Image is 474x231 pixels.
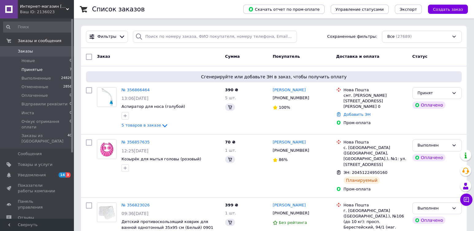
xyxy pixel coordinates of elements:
span: 0 [70,101,72,107]
span: 13:06[DATE] [121,96,148,101]
a: № 356823026 [121,203,150,207]
span: 5 шт. [225,96,236,100]
span: Сообщения [18,151,42,157]
span: 1 шт. [225,211,236,215]
span: Интернет-магазин kids-life.com.ua [20,4,66,9]
a: Фото товару [97,139,117,159]
div: Планируемый [344,177,380,184]
button: Управление статусами [331,5,389,14]
h1: Список заказов [92,6,145,13]
div: Принят [418,90,449,96]
a: [PERSON_NAME] [273,202,306,208]
span: 2856 [63,84,72,90]
a: Фото товару [97,87,117,107]
span: (27689) [396,34,412,39]
img: Фото товару [97,140,116,159]
span: Фильтры [98,34,117,40]
div: Нова Пошта [344,202,407,208]
div: Оплачено [412,217,445,224]
span: Отзывы [18,215,34,221]
span: Очікує отримання оплати [21,119,70,130]
a: Аспиратор для носа (голубой) [121,104,185,109]
span: Экспорт [400,7,417,12]
span: Покупатель [273,54,300,59]
span: Сохраненные фильтры: [327,34,377,40]
a: [PERSON_NAME] [273,87,306,93]
a: Создать заказ [422,7,468,11]
button: Создать заказ [428,5,468,14]
a: № 356866464 [121,88,150,92]
span: 40 [67,133,72,144]
span: Управление статусами [336,7,384,12]
div: Нова Пошта [344,87,407,93]
span: 14 [59,172,66,178]
button: Скачать отчет по пром-оплате [243,5,325,14]
span: 3 [66,172,71,178]
span: 5 товаров в заказе [121,123,161,128]
div: Выполнен [418,205,449,212]
span: Сгенерируйте или добавьте ЭН в заказ, чтобы получить оплату [88,74,459,80]
span: 09:36[DATE] [121,211,148,216]
span: Инста [21,110,34,116]
span: 24826 [61,76,72,81]
div: Ваш ID: 2136023 [20,9,74,15]
span: 7 [70,67,72,72]
span: 0 [70,93,72,98]
span: Выполненные [21,76,51,81]
span: [PHONE_NUMBER] [273,211,309,215]
span: 0 [70,119,72,130]
a: 5 товаров в заказе [121,123,168,127]
span: Заказы из [GEOGRAPHIC_DATA] [21,133,67,144]
span: Заказ [97,54,110,59]
input: Поиск [3,22,72,33]
span: Товары и услуги [18,162,52,167]
span: Скачать отчет по пром-оплате [248,6,320,12]
span: 86% [279,157,288,162]
span: Принятые [21,67,43,72]
button: Чат с покупателем [460,194,472,206]
div: Пром-оплата [344,120,407,126]
div: Выполнен [418,142,449,149]
a: [PERSON_NAME] [273,139,306,145]
input: Поиск по номеру заказа, ФИО покупателя, номеру телефона, Email, номеру накладной [133,31,297,43]
div: с. [GEOGRAPHIC_DATA] ([GEOGRAPHIC_DATA], [GEOGRAPHIC_DATA].), №1: ул. [STREET_ADDRESS] [344,145,407,167]
span: Новые [21,58,35,64]
a: № 356857635 [121,140,150,144]
span: Відправили реквізити [21,101,67,107]
span: Панель управления [18,199,57,210]
span: 12:25[DATE] [121,148,148,153]
div: Нова Пошта [344,139,407,145]
span: Доставка и оплата [336,54,380,59]
span: [PHONE_NUMBER] [273,148,309,153]
span: ЭН: 20451224950160 [344,170,387,175]
span: Статус [412,54,428,59]
div: Пром-оплата [344,186,407,192]
span: 100% [279,105,290,110]
span: Заказы [18,49,33,54]
span: Все [387,34,395,40]
div: смт. [PERSON_NAME][STREET_ADDRESS][PERSON_NAME] 0 [344,93,407,110]
span: 0 [70,110,72,116]
span: 70 ₴ [225,140,236,144]
a: Козырёк для мытья головы (розовый) [121,157,201,161]
span: Заказы и сообщения [18,38,61,44]
button: Экспорт [395,5,422,14]
span: Оплаченные [21,93,48,98]
span: 399 ₴ [225,203,238,207]
a: Добавить ЭН [344,112,371,117]
img: Фото товару [97,88,116,107]
span: 0 [70,58,72,64]
div: Оплачено [412,101,445,109]
span: Отмененные [21,84,48,90]
span: Сумма [225,54,240,59]
span: Без рейтинга [279,220,307,225]
span: Создать заказ [433,7,463,12]
span: Уведомления [18,172,46,178]
span: 1 шт. [225,148,236,153]
img: Фото товару [97,203,116,222]
a: Фото товару [97,202,117,222]
span: 390 ₴ [225,88,238,92]
span: Показатели работы компании [18,183,57,194]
